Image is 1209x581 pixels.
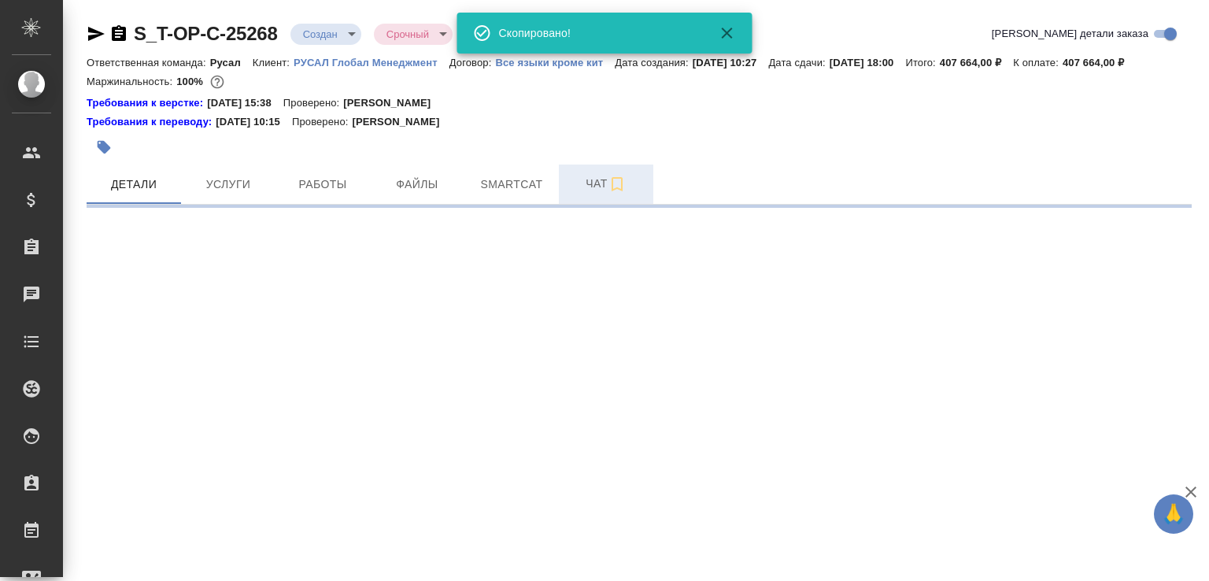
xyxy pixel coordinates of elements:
span: Файлы [379,175,455,194]
p: Проверено: [283,95,344,111]
a: Требования к верстке: [87,95,207,111]
div: Создан [290,24,361,45]
a: Все языки кроме кит [495,55,615,68]
span: Услуги [190,175,266,194]
span: 🙏 [1160,498,1187,531]
button: 🙏 [1154,494,1193,534]
p: 100% [176,76,207,87]
span: Детали [96,175,172,194]
a: Требования к переводу: [87,114,216,130]
p: [DATE] 10:15 [216,114,292,130]
div: Нажми, чтобы открыть папку с инструкцией [87,114,216,130]
div: Нажми, чтобы открыть папку с инструкцией [87,95,207,111]
p: 407 664,00 ₽ [1063,57,1136,68]
p: РУСАЛ Глобал Менеджмент [294,57,449,68]
p: Итого: [905,57,939,68]
div: Скопировано! [499,25,696,41]
p: Проверено: [292,114,353,130]
button: Срочный [382,28,434,41]
button: Добавить тэг [87,130,121,165]
p: Маржинальность: [87,76,176,87]
button: Скопировать ссылку [109,24,128,43]
p: [DATE] 10:27 [693,57,769,68]
p: Все языки кроме кит [495,57,615,68]
button: 0.00 RUB; [207,72,227,92]
a: РУСАЛ Глобал Менеджмент [294,55,449,68]
p: [PERSON_NAME] [343,95,442,111]
button: Скопировать ссылку для ЯМессенджера [87,24,105,43]
a: S_T-OP-C-25268 [134,23,278,44]
p: Дата сдачи: [768,57,829,68]
p: Русал [210,57,253,68]
span: Работы [285,175,360,194]
p: Ответственная команда: [87,57,210,68]
span: Smartcat [474,175,549,194]
p: К оплате: [1013,57,1063,68]
button: Закрыть [708,24,746,43]
button: Создан [298,28,342,41]
div: Создан [374,24,453,45]
p: Договор: [449,57,496,68]
p: [DATE] 18:00 [830,57,906,68]
p: [DATE] 15:38 [207,95,283,111]
p: 407 664,00 ₽ [940,57,1013,68]
p: Клиент: [253,57,294,68]
svg: Подписаться [608,175,627,194]
p: Дата создания: [615,57,692,68]
p: [PERSON_NAME] [352,114,451,130]
span: Чат [568,174,644,194]
span: [PERSON_NAME] детали заказа [992,26,1148,42]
